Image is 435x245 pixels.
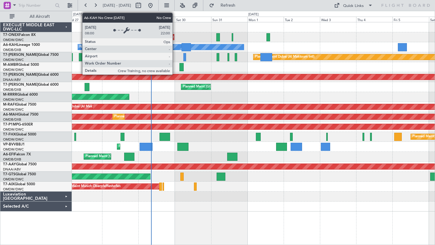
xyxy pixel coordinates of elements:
[3,43,17,47] span: A6-KAH
[3,58,24,62] a: OMDW/DWC
[211,17,247,22] div: Sun 31
[3,133,36,136] a: T7-FHXGlobal 5000
[3,183,14,186] span: T7-AIX
[3,73,38,77] span: T7-[PERSON_NAME]
[3,33,36,37] a: T7-ONEXFalcon 8X
[3,63,18,67] span: M-AMBR
[3,133,16,136] span: T7-FHX
[3,53,38,57] span: T7-[PERSON_NAME]
[3,97,24,102] a: OMDW/DWC
[18,1,53,10] input: Trip Number
[3,38,24,42] a: OMDW/DWC
[206,1,243,10] button: Refresh
[247,17,284,22] div: Mon 1
[320,17,356,22] div: Wed 3
[3,73,59,77] a: T7-[PERSON_NAME]Global 6000
[215,3,241,8] span: Refresh
[102,17,138,22] div: Thu 28
[3,53,59,57] a: T7-[PERSON_NAME]Global 7500
[3,78,21,82] a: DNAA/ABV
[175,17,211,22] div: Sat 30
[3,157,21,162] a: OMDB/DXB
[3,33,19,37] span: T7-ONEX
[3,123,33,126] a: T7-P1MPG-650ER
[3,183,35,186] a: T7-AIXGlobal 5000
[3,103,16,107] span: M-RAFI
[3,163,37,166] a: T7-AAYGlobal 7500
[343,3,364,9] div: Quick Links
[3,173,36,176] a: T7-GTSGlobal 7500
[3,187,24,192] a: OMDW/DWC
[3,68,24,72] a: OMDW/DWC
[3,103,36,107] a: M-RAFIGlobal 7500
[103,3,131,8] span: [DATE] - [DATE]
[3,117,21,122] a: OMDB/DXB
[3,173,15,176] span: T7-GTS
[255,52,314,62] div: Planned Maint Dubai (Al Maktoum Intl)
[54,182,121,191] div: Unplanned Maint Munich Oberpfaffenhofen
[3,87,21,92] a: OMDB/DXB
[3,113,18,116] span: A6-MAH
[3,93,17,97] span: M-RRRR
[85,152,186,161] div: Planned Maint [GEOGRAPHIC_DATA] ([GEOGRAPHIC_DATA] Intl)
[147,33,206,42] div: Planned Maint Dubai (Al Maktoum Intl)
[3,143,16,146] span: VP-BVV
[248,12,259,17] div: [DATE]
[7,12,66,21] button: All Aircraft
[3,167,21,172] a: DNAA/ABV
[3,107,24,112] a: OMDW/DWC
[3,123,18,126] span: T7-P1MP
[3,163,16,166] span: T7-AAY
[3,137,24,142] a: OMDW/DWC
[3,127,24,132] a: OMDW/DWC
[3,153,31,156] a: A6-EFIFalcon 7X
[138,17,175,22] div: Fri 29
[3,43,40,47] a: A6-KAHLineage 1000
[3,153,14,156] span: A6-EFI
[331,1,376,10] button: Quick Links
[3,63,39,67] a: M-AMBRGlobal 5000
[3,93,38,97] a: M-RRRRGlobal 6000
[392,17,429,22] div: Fri 5
[66,17,102,22] div: Wed 27
[114,112,215,121] div: Planned Maint [GEOGRAPHIC_DATA] ([GEOGRAPHIC_DATA] Intl)
[119,142,178,151] div: Planned Maint Dubai (Al Maktoum Intl)
[73,12,83,17] div: [DATE]
[284,17,320,22] div: Tue 2
[3,83,38,87] span: T7-[PERSON_NAME]
[3,177,24,182] a: OMDW/DWC
[183,82,284,91] div: Planned Maint [GEOGRAPHIC_DATA] ([GEOGRAPHIC_DATA] Intl)
[48,102,107,111] div: Planned Maint Dubai (Al Maktoum Intl)
[3,113,38,116] a: A6-MAHGlobal 7500
[3,48,21,52] a: OMDB/DXB
[16,14,64,19] span: All Aircraft
[3,83,59,87] a: T7-[PERSON_NAME]Global 6000
[356,17,392,22] div: Thu 4
[3,143,25,146] a: VP-BVVBBJ1
[3,147,24,152] a: OMDW/DWC
[79,43,93,52] div: No Crew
